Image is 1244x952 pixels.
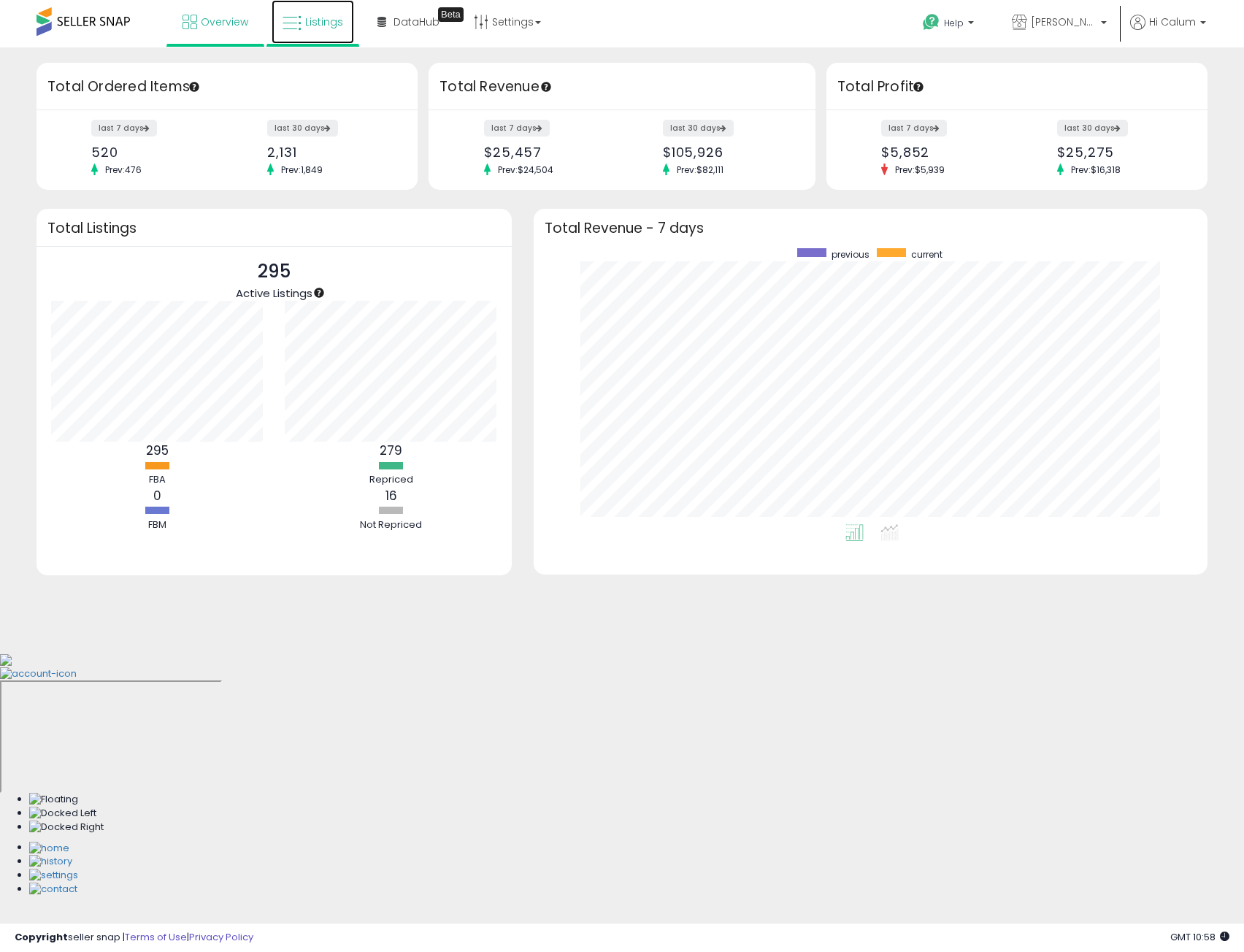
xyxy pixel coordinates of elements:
span: Hi Calum [1149,15,1196,29]
span: DataHub [393,15,439,29]
div: $25,457 [484,145,611,160]
label: last 30 days [1057,120,1128,137]
span: Prev: $16,318 [1064,164,1128,176]
div: Tooltip anchor [540,80,553,93]
label: last 30 days [663,120,734,137]
b: 295 [146,442,169,459]
div: Tooltip anchor [312,286,326,299]
h3: Total Revenue - 7 days [545,223,1197,234]
img: Contact [29,883,77,897]
h3: Total Ordered Items [47,77,407,97]
b: 16 [385,487,397,504]
div: Repriced [348,473,435,487]
div: Not Repriced [348,518,435,532]
b: 0 [153,487,161,504]
img: Home [29,842,69,856]
img: Floating [29,793,78,807]
img: Settings [29,869,78,883]
span: Prev: 476 [98,164,149,176]
span: Help [944,17,964,29]
span: Overview [201,15,248,29]
span: Listings [305,15,343,29]
span: Prev: 1,849 [274,164,330,176]
img: Docked Left [29,807,96,821]
div: $25,275 [1057,145,1182,160]
img: Docked Right [29,821,104,834]
span: Active Listings [236,285,312,301]
h3: Total Revenue [439,77,805,97]
h3: Total Listings [47,223,501,234]
span: Prev: $5,939 [888,164,952,176]
i: Get Help [922,13,940,31]
div: Tooltip anchor [188,80,201,93]
span: current [911,248,942,261]
div: $105,926 [663,145,790,160]
span: Prev: $82,111 [669,164,731,176]
div: Tooltip anchor [912,80,925,93]
div: $5,852 [881,145,1006,160]
a: Hi Calum [1130,15,1206,47]
div: FBM [113,518,201,532]
div: FBA [113,473,201,487]
span: Prev: $24,504 [491,164,561,176]
label: last 7 days [881,120,947,137]
label: last 30 days [267,120,338,137]
p: 295 [236,258,312,285]
img: History [29,855,72,869]
span: [PERSON_NAME] Essentials LLC [1031,15,1097,29]
label: last 7 days [484,120,550,137]
span: previous [832,248,869,261]
b: 279 [380,442,402,459]
a: Help [911,2,988,47]
label: last 7 days [91,120,157,137]
div: 520 [91,145,216,160]
h3: Total Profit [837,77,1197,97]
div: 2,131 [267,145,392,160]
div: Tooltip anchor [438,7,464,22]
